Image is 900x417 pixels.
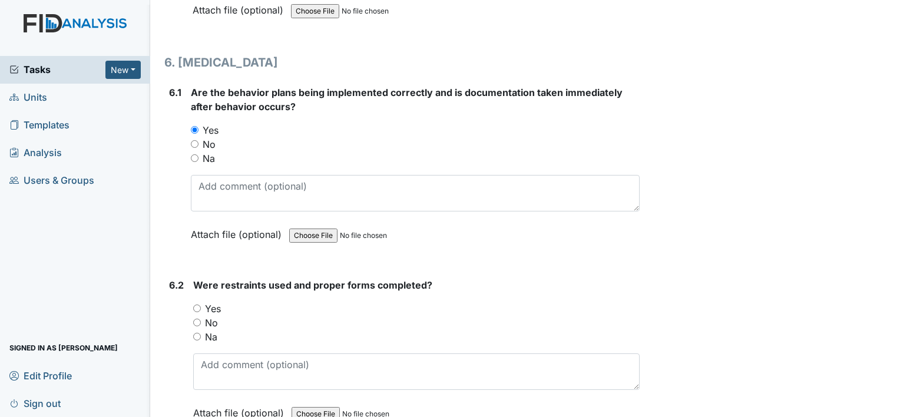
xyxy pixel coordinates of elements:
[9,171,94,190] span: Users & Groups
[164,54,640,71] h1: 6. [MEDICAL_DATA]
[203,123,219,137] label: Yes
[191,87,623,112] span: Are the behavior plans being implemented correctly and is documentation taken immediately after b...
[203,137,216,151] label: No
[169,278,184,292] label: 6.2
[105,61,141,79] button: New
[191,154,198,162] input: Na
[193,333,201,340] input: Na
[9,366,72,385] span: Edit Profile
[191,221,286,241] label: Attach file (optional)
[205,330,217,344] label: Na
[9,394,61,412] span: Sign out
[9,62,105,77] a: Tasks
[205,316,218,330] label: No
[9,339,118,357] span: Signed in as [PERSON_NAME]
[193,279,432,291] span: Were restraints used and proper forms completed?
[205,302,221,316] label: Yes
[193,305,201,312] input: Yes
[9,88,47,107] span: Units
[169,85,181,100] label: 6.1
[9,144,62,162] span: Analysis
[203,151,215,166] label: Na
[191,126,198,134] input: Yes
[193,319,201,326] input: No
[191,140,198,148] input: No
[9,116,70,134] span: Templates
